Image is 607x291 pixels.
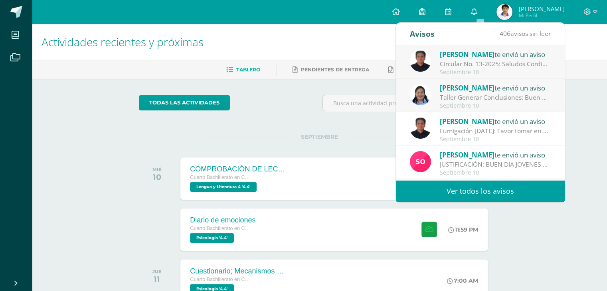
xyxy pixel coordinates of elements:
[440,83,551,93] div: te envió un aviso
[447,277,478,284] div: 7:00 AM
[190,233,234,243] span: Psicología '4.4'
[236,67,260,73] span: Tablero
[448,226,478,233] div: 11:59 PM
[410,151,431,172] img: f209912025eb4cc0063bd43b7a978690.png
[288,133,351,140] span: SEPTIEMBRE
[190,165,286,173] div: COMPROBACIÓN DE LECTURA
[190,175,250,180] span: Cuarto Bachillerato en Ciencias y Letras
[440,149,551,160] div: te envió un aviso
[396,180,565,202] a: Ver todos los avisos
[440,83,494,92] span: [PERSON_NAME]
[293,63,369,76] a: Pendientes de entrega
[440,126,551,136] div: Fumigación 10 de septiembre 2025: Favor tomar en consideración la información referida.
[323,95,500,111] input: Busca una actividad próxima aquí...
[500,29,510,38] span: 406
[518,12,564,19] span: Mi Perfil
[440,116,551,126] div: te envió un aviso
[440,49,551,59] div: te envió un aviso
[226,63,260,76] a: Tablero
[440,69,551,76] div: Septiembre 10
[190,267,286,275] div: Cuestionario; Mecanismos de defensa del yo.
[190,277,250,282] span: Cuarto Bachillerato en Ciencias y Letras
[410,118,431,139] img: eff8bfa388aef6dbf44d967f8e9a2edc.png
[440,117,494,126] span: [PERSON_NAME]
[440,93,551,102] div: Taller Generar Conclusiones: Buen día!!! espero tengan un lindo día!! Para el siguiente día de cl...
[190,216,255,224] div: Diario de emociones
[440,160,551,169] div: JUSTIFICACIÓN: BUEN DIA JOVENES AQUI LES COMPARTO LAS PRESENTACIONES DE PROYECTOS SOBRE LA JUSTIF...
[190,226,250,231] span: Cuarto Bachillerato en Ciencias y Letras
[388,63,432,76] a: Entregadas
[139,95,230,110] a: todas las Actividades
[152,274,162,284] div: 11
[42,34,204,49] span: Actividades recientes y próximas
[440,169,551,176] div: Septiembre 10
[500,29,551,38] span: avisos sin leer
[301,67,369,73] span: Pendientes de entrega
[410,51,431,72] img: eff8bfa388aef6dbf44d967f8e9a2edc.png
[410,23,435,45] div: Avisos
[440,50,494,59] span: [PERSON_NAME]
[152,167,162,172] div: MIÉ
[152,172,162,182] div: 10
[440,59,551,69] div: Circular No. 13-2025: Saludos Cordiales, por este medio se hace notificación electrónica de la ci...
[440,102,551,109] div: Septiembre 10
[410,84,431,105] img: 8a517a26fde2b7d9032ce51f9264dd8d.png
[190,182,257,192] span: Lengua y Literatura 4 '4.4'
[496,4,512,20] img: e1452881eee4047204c5bfab49ceb0f5.png
[440,150,494,159] span: [PERSON_NAME]
[440,136,551,143] div: Septiembre 10
[152,269,162,274] div: JUE
[518,5,564,13] span: [PERSON_NAME]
